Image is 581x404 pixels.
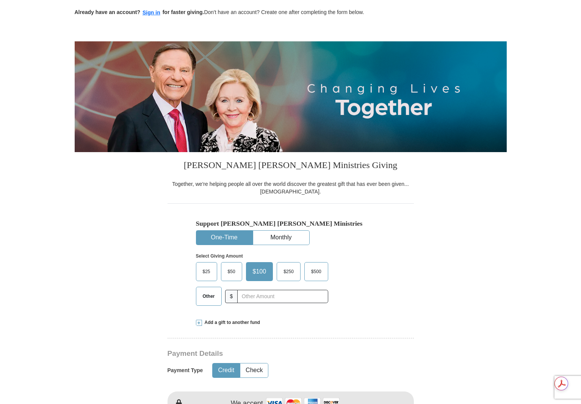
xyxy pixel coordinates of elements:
h3: [PERSON_NAME] [PERSON_NAME] Ministries Giving [168,152,414,180]
span: $100 [249,266,270,277]
button: Sign in [140,8,163,17]
button: Check [240,363,268,377]
h5: Support [PERSON_NAME] [PERSON_NAME] Ministries [196,220,385,228]
div: Together, we're helping people all over the world discover the greatest gift that has ever been g... [168,180,414,195]
span: $250 [280,266,298,277]
span: Other [199,291,219,302]
h5: Payment Type [168,367,203,374]
span: $50 [224,266,239,277]
input: Other Amount [237,290,328,303]
button: Credit [213,363,240,377]
h3: Payment Details [168,349,361,358]
button: Monthly [253,231,309,245]
span: $25 [199,266,214,277]
span: $500 [307,266,325,277]
button: One-Time [196,231,252,245]
span: Add a gift to another fund [202,319,260,326]
p: Don't have an account? Create one after completing the form below. [75,8,507,17]
strong: Select Giving Amount [196,253,243,259]
span: $ [225,290,238,303]
strong: Already have an account? for faster giving. [75,9,204,15]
